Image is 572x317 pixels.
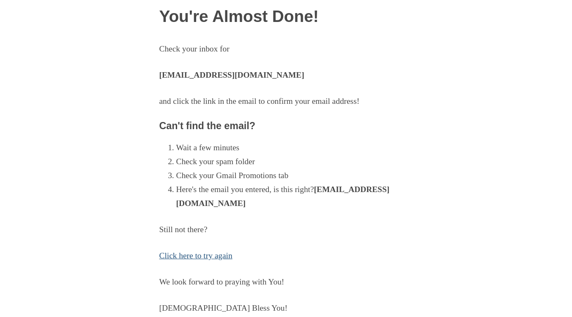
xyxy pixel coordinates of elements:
li: Check your spam folder [176,155,413,169]
li: Wait a few minutes [176,141,413,155]
p: and click the link in the email to confirm your email address! [159,95,413,108]
strong: [EMAIL_ADDRESS][DOMAIN_NAME] [159,70,304,79]
p: Still not there? [159,223,413,237]
strong: [EMAIL_ADDRESS][DOMAIN_NAME] [176,185,390,208]
li: Check your Gmail Promotions tab [176,169,413,183]
p: We look forward to praying with You! [159,275,413,289]
h1: You're Almost Done! [159,8,413,26]
h3: Can't find the email? [159,121,413,132]
p: Check your inbox for [159,42,413,56]
li: Here's the email you entered, is this right? [176,183,413,211]
a: Click here to try again [159,251,233,260]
